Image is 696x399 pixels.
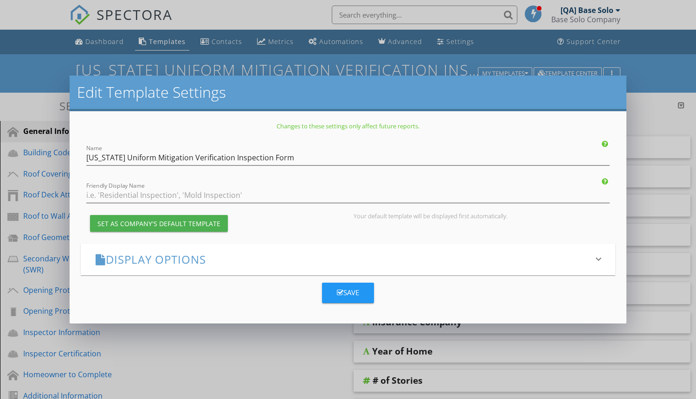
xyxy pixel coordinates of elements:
h3: Display Options [96,253,589,266]
input: Friendly Display Name [86,188,610,203]
button: Set as Company's Default Template [90,215,228,232]
input: Name [86,150,610,165]
i: keyboard_arrow_down [593,253,604,265]
div: Save [337,287,359,298]
p: Changes to these settings only affect future reports. [81,122,615,130]
h2: Edit Template Settings [77,83,619,101]
div: Set as Company's Default Template [97,219,220,228]
button: Save [322,283,374,303]
div: Your default template will be displayed first automatically. [354,212,610,220]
